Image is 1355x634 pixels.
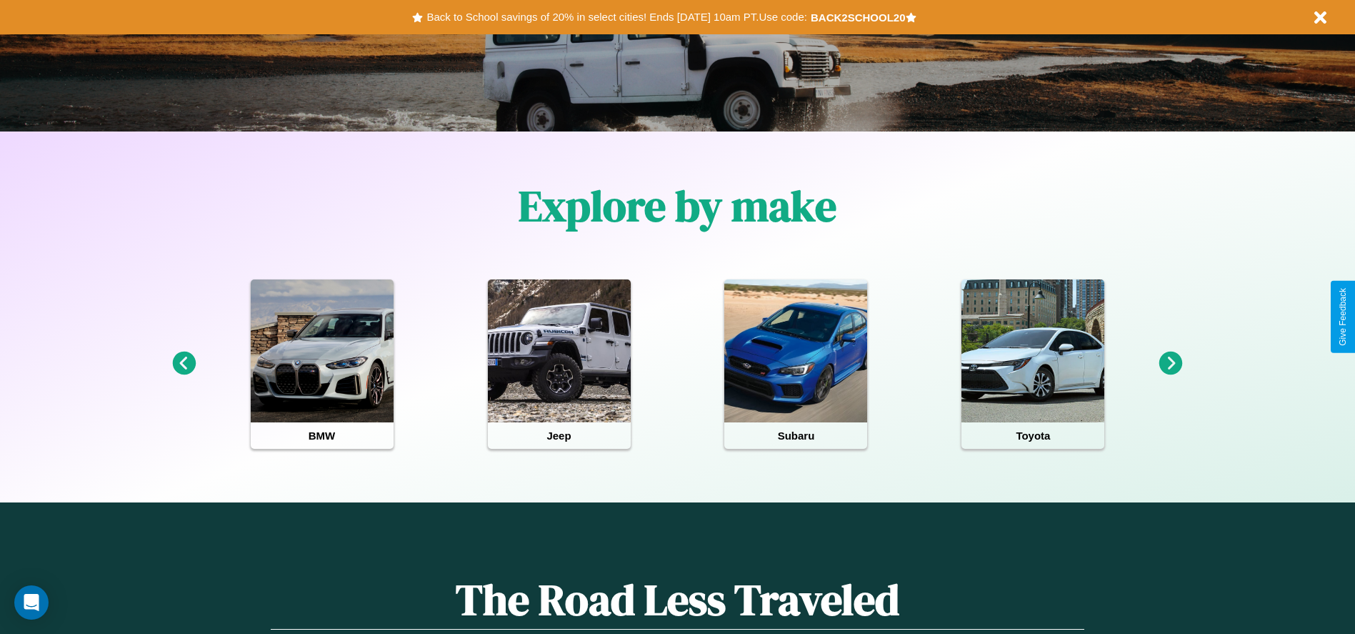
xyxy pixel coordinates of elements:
[724,422,867,449] h4: Subaru
[271,570,1084,630] h1: The Road Less Traveled
[961,422,1104,449] h4: Toyota
[1338,288,1348,346] div: Give Feedback
[423,7,810,27] button: Back to School savings of 20% in select cities! Ends [DATE] 10am PT.Use code:
[811,11,906,24] b: BACK2SCHOOL20
[251,422,394,449] h4: BMW
[488,422,631,449] h4: Jeep
[519,177,836,235] h1: Explore by make
[14,585,49,620] div: Open Intercom Messenger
